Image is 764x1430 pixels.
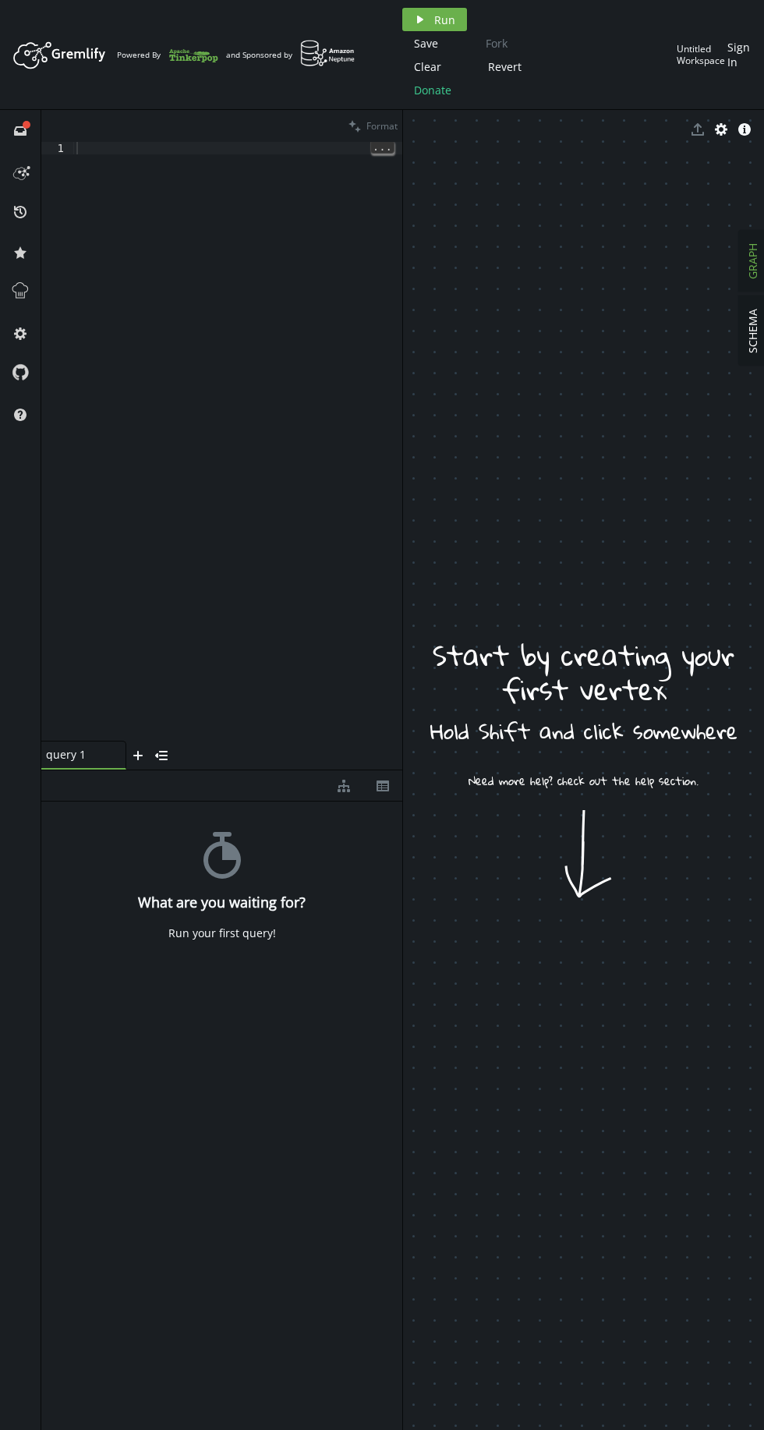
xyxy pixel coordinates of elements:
[41,142,74,154] div: 1
[371,139,394,154] span: ...
[46,748,108,762] span: query 1
[117,41,218,69] div: Powered By
[366,119,398,133] span: Format
[300,40,355,67] img: AWS Neptune
[402,55,453,78] button: Clear
[745,309,760,353] span: SCHEMA
[344,110,402,142] button: Format
[414,83,451,97] span: Donate
[486,36,508,51] span: Fork
[745,243,760,279] span: GRAPH
[226,40,355,69] div: and Sponsored by
[402,31,450,55] button: Save
[488,59,522,74] span: Revert
[168,926,276,940] div: Run your first query!
[414,59,441,74] span: Clear
[414,36,438,51] span: Save
[476,55,533,78] button: Revert
[677,43,725,67] div: Untitled Workspace
[725,8,752,101] button: Sign In
[138,894,306,911] h4: What are you waiting for?
[434,12,455,27] span: Run
[727,40,750,69] span: Sign In
[402,8,467,31] button: Run
[473,31,520,55] button: Fork
[402,78,463,101] button: Donate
